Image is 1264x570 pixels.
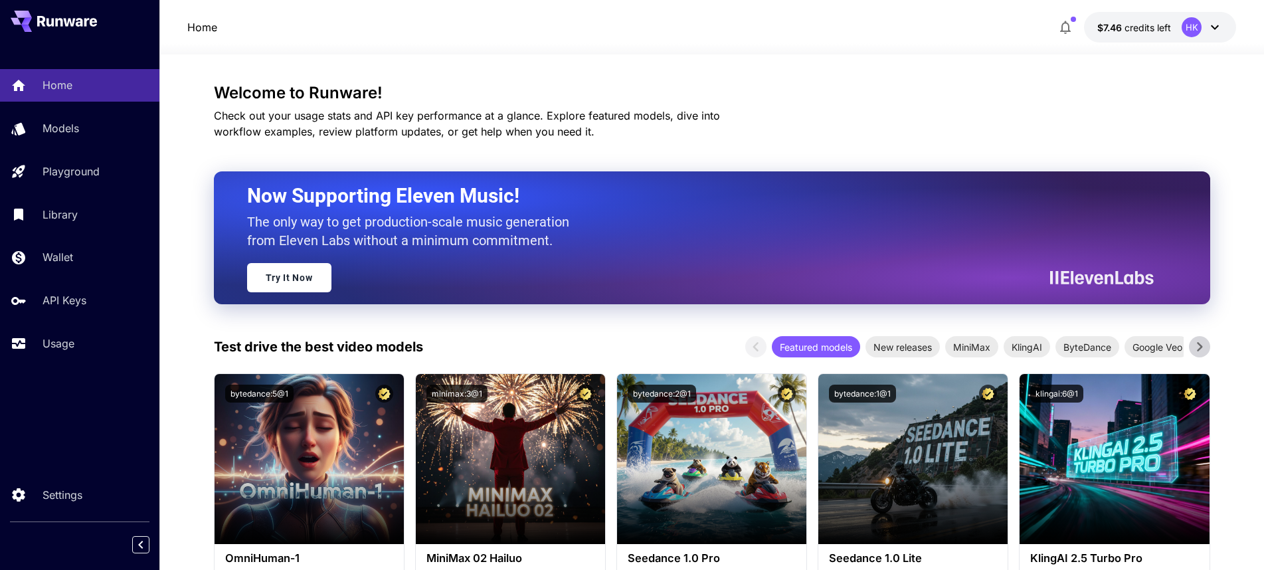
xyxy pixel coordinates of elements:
h3: Welcome to Runware! [214,84,1210,102]
img: alt [818,374,1008,544]
span: Check out your usage stats and API key performance at a glance. Explore featured models, dive int... [214,109,720,138]
button: bytedance:1@1 [829,385,896,403]
button: bytedance:2@1 [628,385,696,403]
p: Usage [43,335,74,351]
h3: OmniHuman‑1 [225,552,393,565]
h2: Now Supporting Eleven Music! [247,183,1144,209]
p: Playground [43,163,100,179]
button: Certified Model – Vetted for best performance and includes a commercial license. [375,385,393,403]
button: $7.45699HK [1084,12,1236,43]
div: KlingAI [1004,336,1050,357]
div: HK [1182,17,1202,37]
p: API Keys [43,292,86,308]
button: Certified Model – Vetted for best performance and includes a commercial license. [778,385,796,403]
div: $7.45699 [1097,21,1171,35]
div: Google Veo [1125,336,1190,357]
p: Settings [43,487,82,503]
p: Test drive the best video models [214,337,423,357]
a: Home [187,19,217,35]
nav: breadcrumb [187,19,217,35]
span: ByteDance [1055,340,1119,354]
img: alt [1020,374,1209,544]
a: Try It Now [247,263,331,292]
p: Models [43,120,79,136]
span: MiniMax [945,340,998,354]
button: bytedance:5@1 [225,385,294,403]
div: Featured models [772,336,860,357]
div: MiniMax [945,336,998,357]
img: alt [215,374,404,544]
span: Google Veo [1125,340,1190,354]
button: minimax:3@1 [426,385,488,403]
img: alt [617,374,806,544]
button: Certified Model – Vetted for best performance and includes a commercial license. [979,385,997,403]
h3: KlingAI 2.5 Turbo Pro [1030,552,1198,565]
h3: Seedance 1.0 Pro [628,552,796,565]
span: KlingAI [1004,340,1050,354]
span: Featured models [772,340,860,354]
button: Certified Model – Vetted for best performance and includes a commercial license. [1181,385,1199,403]
div: ByteDance [1055,336,1119,357]
button: Collapse sidebar [132,536,149,553]
p: Library [43,207,78,223]
h3: MiniMax 02 Hailuo [426,552,594,565]
div: Collapse sidebar [142,533,159,557]
h3: Seedance 1.0 Lite [829,552,997,565]
img: alt [416,374,605,544]
button: Certified Model – Vetted for best performance and includes a commercial license. [577,385,594,403]
span: New releases [865,340,940,354]
p: Home [43,77,72,93]
span: $7.46 [1097,22,1125,33]
div: New releases [865,336,940,357]
span: credits left [1125,22,1171,33]
button: klingai:6@1 [1030,385,1083,403]
p: The only way to get production-scale music generation from Eleven Labs without a minimum commitment. [247,213,579,250]
p: Wallet [43,249,73,265]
